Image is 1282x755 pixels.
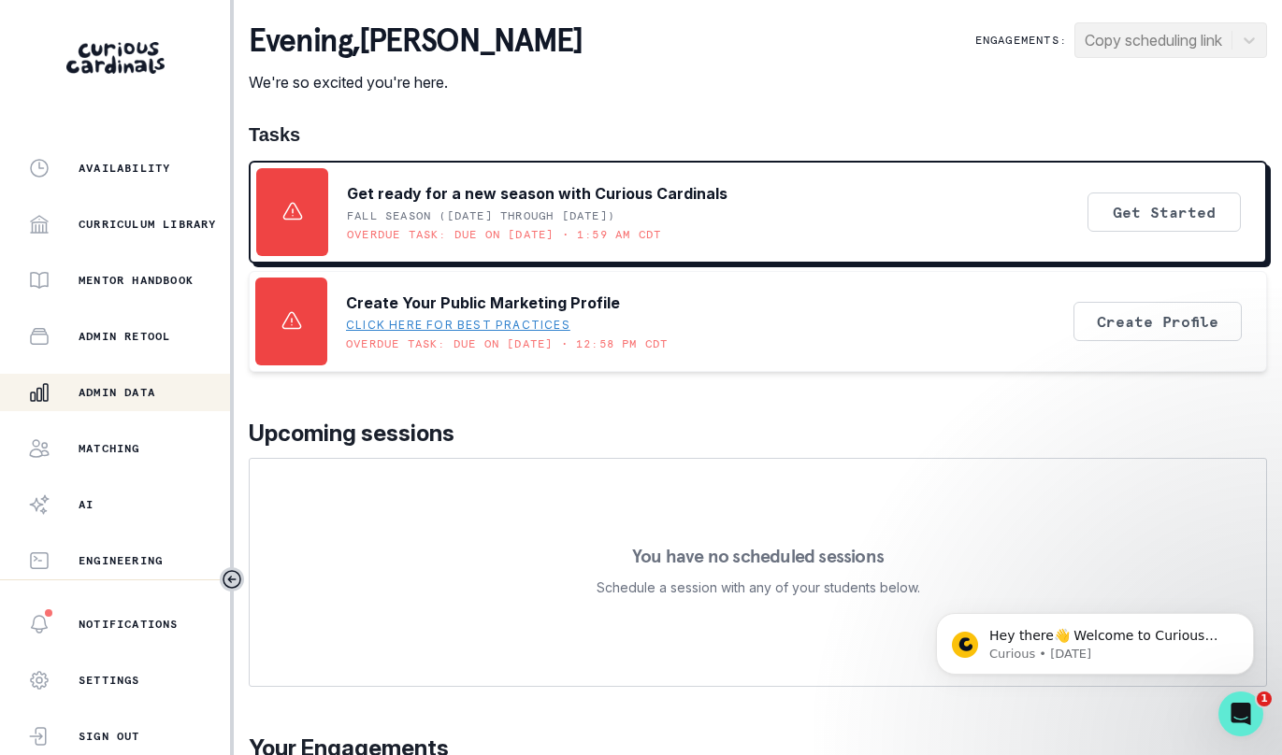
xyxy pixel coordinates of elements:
[1257,691,1272,706] span: 1
[79,161,170,176] p: Availability
[79,385,155,400] p: Admin Data
[66,42,165,74] img: Curious Cardinals Logo
[346,318,570,333] a: Click here for best practices
[1073,302,1242,341] button: Create Profile
[1088,192,1241,232] button: Get Started
[975,33,1067,48] p: Engagements:
[79,441,140,456] p: Matching
[346,292,620,314] p: Create Your Public Marketing Profile
[79,329,170,344] p: Admin Retool
[597,577,920,599] p: Schedule a session with any of your students below.
[220,567,244,591] button: Toggle sidebar
[347,182,727,205] p: Get ready for a new season with Curious Cardinals
[249,22,582,60] p: evening , [PERSON_NAME]
[79,217,217,232] p: Curriculum Library
[79,673,140,688] p: Settings
[1218,691,1263,736] iframe: Intercom live chat
[249,417,1267,450] p: Upcoming sessions
[347,227,661,242] p: Overdue task: Due on [DATE] • 1:59 AM CDT
[347,208,615,223] p: Fall Season ([DATE] through [DATE])
[346,336,668,351] p: Overdue task: Due on [DATE] • 12:58 PM CDT
[632,547,884,565] p: You have no scheduled sessions
[79,273,194,288] p: Mentor Handbook
[908,574,1282,705] iframe: Intercom notifications message
[79,497,94,512] p: AI
[81,54,319,162] span: Hey there👋 Welcome to Curious Cardinals 🙌 Take a look around! If you have any questions or are ex...
[249,71,582,93] p: We're so excited you're here.
[79,617,179,632] p: Notifications
[79,729,140,744] p: Sign Out
[249,123,1267,146] h1: Tasks
[81,72,323,89] p: Message from Curious, sent 14w ago
[79,553,163,568] p: Engineering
